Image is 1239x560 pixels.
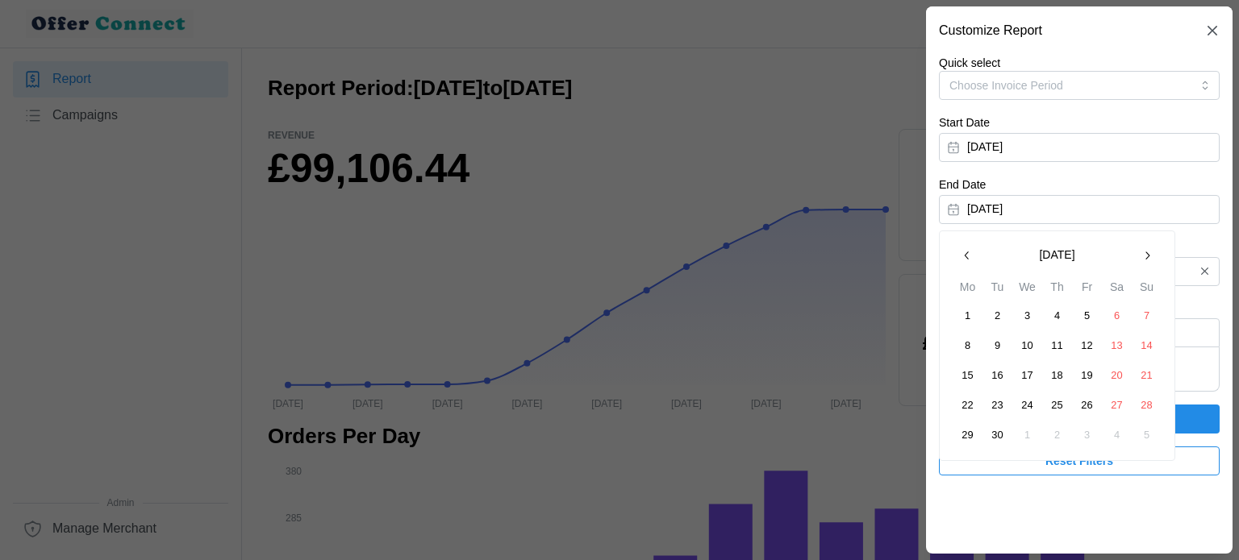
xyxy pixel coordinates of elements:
button: 5 October 2025 [1133,421,1162,450]
button: 12 September 2025 [1073,331,1102,360]
button: 8 September 2025 [953,331,982,360]
th: Mo [953,278,982,301]
th: Fr [1072,278,1102,301]
button: 25 September 2025 [1043,391,1072,420]
button: 23 September 2025 [983,391,1012,420]
button: 3 September 2025 [1013,301,1042,330]
h2: Customize Report [939,24,1042,37]
th: We [1012,278,1042,301]
button: 21 September 2025 [1133,361,1162,390]
span: Choose Invoice Period [949,79,1063,92]
button: 3 October 2025 [1073,421,1102,450]
button: 27 September 2025 [1103,391,1132,420]
button: 2 October 2025 [1043,421,1072,450]
button: 14 September 2025 [1133,331,1162,360]
button: 4 September 2025 [1043,301,1072,330]
button: 11 September 2025 [1043,331,1072,360]
button: 6 September 2025 [1103,301,1132,330]
th: Sa [1102,278,1132,301]
button: 20 September 2025 [1103,361,1132,390]
button: 26 September 2025 [1073,391,1102,420]
button: [DATE] [939,133,1220,162]
button: 19 September 2025 [1073,361,1102,390]
button: 30 September 2025 [983,421,1012,450]
th: Su [1132,278,1162,301]
button: 24 September 2025 [1013,391,1042,420]
button: 2 September 2025 [983,301,1012,330]
button: [DATE] [939,195,1220,224]
button: 28 September 2025 [1133,391,1162,420]
button: 17 September 2025 [1013,361,1042,390]
button: 10 September 2025 [1013,331,1042,360]
th: Th [1042,278,1072,301]
button: 1 October 2025 [1013,421,1042,450]
button: 18 September 2025 [1043,361,1072,390]
label: End Date [939,176,986,194]
button: 1 September 2025 [953,301,982,330]
p: Quick select [939,55,1220,71]
button: 16 September 2025 [983,361,1012,390]
button: 13 September 2025 [1103,331,1132,360]
button: 7 September 2025 [1133,301,1162,330]
th: Tu [982,278,1012,301]
button: 22 September 2025 [953,391,982,420]
button: 9 September 2025 [983,331,1012,360]
button: 4 October 2025 [1103,421,1132,450]
button: 15 September 2025 [953,361,982,390]
span: Reset Filters [1045,447,1113,475]
button: 29 September 2025 [953,421,982,450]
button: [DATE] [982,241,1133,270]
button: 5 September 2025 [1073,301,1102,330]
label: Start Date [939,114,990,132]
